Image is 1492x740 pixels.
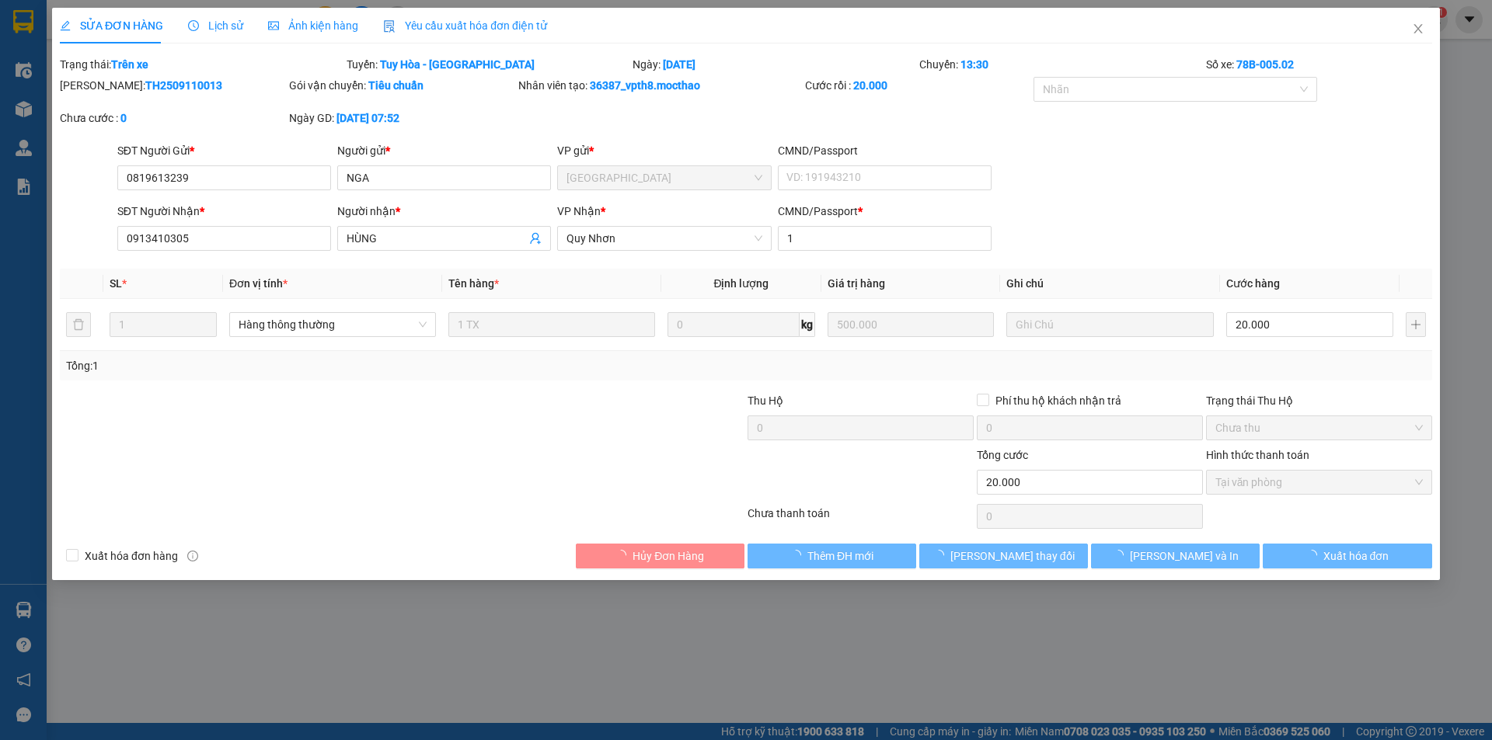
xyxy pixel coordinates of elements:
[853,79,887,92] b: 20.000
[120,112,127,124] b: 0
[778,142,992,159] div: CMND/Passport
[664,58,696,71] b: [DATE]
[950,547,1075,565] span: [PERSON_NAME] thay đổi
[567,227,762,250] span: Quy Nhơn
[1091,544,1260,568] button: [PERSON_NAME] và In
[1306,550,1323,561] span: loading
[268,19,358,32] span: Ảnh kiện hàng
[746,505,975,532] div: Chưa thanh toán
[800,312,815,337] span: kg
[1206,392,1432,409] div: Trạng thái Thu Hộ
[117,203,331,220] div: SĐT Người Nhận
[337,142,551,159] div: Người gửi
[111,58,148,71] b: Trên xe
[714,277,769,290] span: Định lượng
[336,112,399,124] b: [DATE] 07:52
[383,19,547,32] span: Yêu cầu xuất hóa đơn điện tử
[145,79,222,92] b: TH2509110013
[918,56,1204,73] div: Chuyến:
[790,550,807,561] span: loading
[919,544,1088,568] button: [PERSON_NAME] thay đổi
[239,313,427,336] span: Hàng thông thường
[60,77,286,94] div: [PERSON_NAME]:
[1406,312,1426,337] button: plus
[268,20,279,31] span: picture
[590,79,700,92] b: 36387_vpth8.mocthao
[78,547,184,565] span: Xuất hóa đơn hàng
[1396,8,1440,51] button: Close
[1204,56,1434,73] div: Số xe:
[1001,269,1220,299] th: Ghi chú
[1130,547,1239,565] span: [PERSON_NAME] và In
[368,79,424,92] b: Tiêu chuẩn
[1113,550,1130,561] span: loading
[448,312,655,337] input: VD: Bàn, Ghế
[933,550,950,561] span: loading
[117,142,331,159] div: SĐT Người Gửi
[1215,471,1423,494] span: Tại văn phòng
[337,203,551,220] div: Người nhận
[383,20,396,33] img: icon
[289,109,515,127] div: Ngày GD:
[188,20,199,31] span: clock-circle
[805,77,1031,94] div: Cước rồi :
[633,547,704,565] span: Hủy Đơn Hàng
[1215,416,1423,439] span: Chưa thu
[188,19,243,32] span: Lịch sử
[632,56,919,73] div: Ngày:
[615,550,633,561] span: loading
[1007,312,1214,337] input: Ghi Chú
[828,277,885,290] span: Giá trị hàng
[448,277,499,290] span: Tên hàng
[558,205,601,217] span: VP Nhận
[345,56,632,73] div: Tuyến:
[567,166,762,189] span: Tuy Hòa
[289,77,515,94] div: Gói vận chuyển:
[1412,23,1424,35] span: close
[977,449,1028,461] span: Tổng cước
[110,277,122,290] span: SL
[380,58,535,71] b: Tuy Hòa - [GEOGRAPHIC_DATA]
[60,109,286,127] div: Chưa cước :
[58,56,345,73] div: Trạng thái:
[530,232,542,245] span: user-add
[558,142,772,159] div: VP gửi
[989,392,1128,409] span: Phí thu hộ khách nhận trả
[1236,58,1294,71] b: 78B-005.02
[576,544,744,568] button: Hủy Đơn Hàng
[66,312,91,337] button: delete
[1323,547,1389,565] span: Xuất hóa đơn
[807,547,873,565] span: Thêm ĐH mới
[960,58,988,71] b: 13:30
[60,19,163,32] span: SỬA ĐƠN HÀNG
[748,394,783,407] span: Thu Hộ
[1206,449,1309,461] label: Hình thức thanh toán
[187,551,198,561] span: info-circle
[748,544,916,568] button: Thêm ĐH mới
[66,357,576,374] div: Tổng: 1
[518,77,802,94] div: Nhân viên tạo:
[229,277,288,290] span: Đơn vị tính
[778,203,992,220] div: CMND/Passport
[60,20,71,31] span: edit
[828,312,995,337] input: 0
[1264,544,1432,568] button: Xuất hóa đơn
[1226,277,1280,290] span: Cước hàng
